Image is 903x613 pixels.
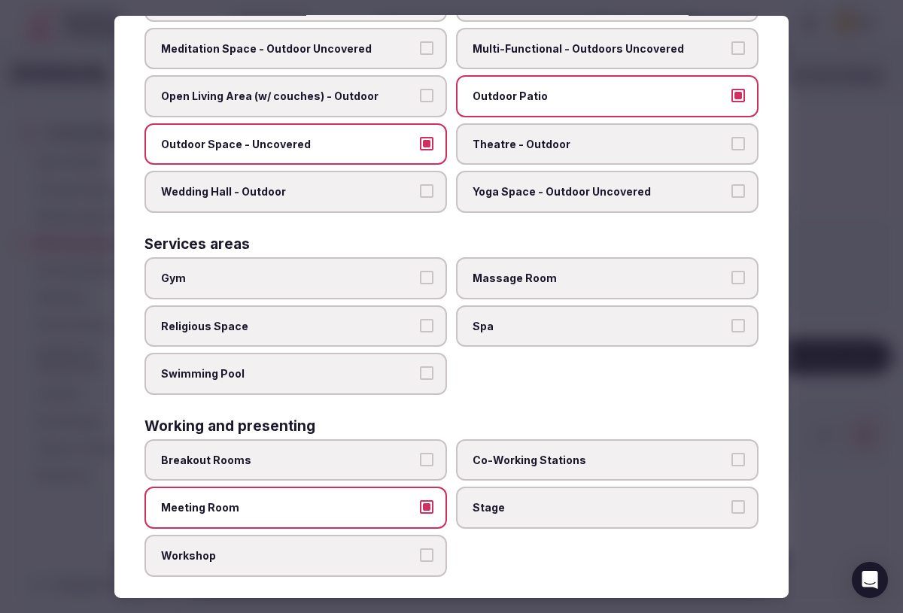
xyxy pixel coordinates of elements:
[161,137,415,152] span: Outdoor Space - Uncovered
[731,184,745,198] button: Yoga Space - Outdoor Uncovered
[473,318,727,333] span: Spa
[161,271,415,286] span: Gym
[731,271,745,284] button: Massage Room
[731,137,745,150] button: Theatre - Outdoor
[161,548,415,563] span: Workshop
[731,41,745,54] button: Multi-Functional - Outdoors Uncovered
[161,318,415,333] span: Religious Space
[161,184,415,199] span: Wedding Hall - Outdoor
[161,500,415,515] span: Meeting Room
[473,41,727,56] span: Multi-Functional - Outdoors Uncovered
[420,137,433,150] button: Outdoor Space - Uncovered
[420,366,433,380] button: Swimming Pool
[420,271,433,284] button: Gym
[731,500,745,514] button: Stage
[161,453,415,468] span: Breakout Rooms
[420,453,433,466] button: Breakout Rooms
[161,41,415,56] span: Meditation Space - Outdoor Uncovered
[473,500,727,515] span: Stage
[144,237,250,251] h3: Services areas
[420,318,433,332] button: Religious Space
[473,137,727,152] span: Theatre - Outdoor
[731,318,745,332] button: Spa
[161,366,415,381] span: Swimming Pool
[473,271,727,286] span: Massage Room
[473,184,727,199] span: Yoga Space - Outdoor Uncovered
[731,89,745,102] button: Outdoor Patio
[420,500,433,514] button: Meeting Room
[473,453,727,468] span: Co-Working Stations
[420,89,433,102] button: Open Living Area (w/ couches) - Outdoor
[420,41,433,54] button: Meditation Space - Outdoor Uncovered
[144,419,315,433] h3: Working and presenting
[420,184,433,198] button: Wedding Hall - Outdoor
[473,89,727,104] span: Outdoor Patio
[420,548,433,562] button: Workshop
[161,89,415,104] span: Open Living Area (w/ couches) - Outdoor
[731,453,745,466] button: Co-Working Stations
